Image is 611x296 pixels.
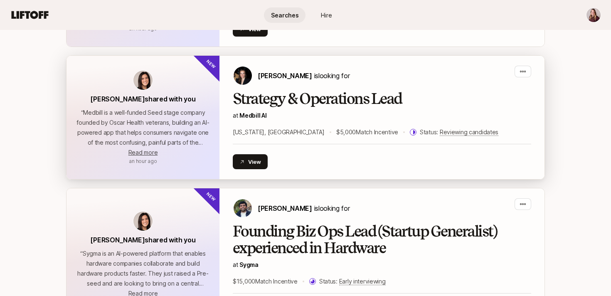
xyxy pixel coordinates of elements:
span: [PERSON_NAME] [258,72,312,80]
span: Searches [271,11,299,20]
a: Searches [264,7,305,23]
p: $15,000 Match Incentive [233,276,298,286]
button: View [233,154,268,169]
button: Liz Ernst [586,7,601,22]
p: “ Medbill is a well-funded Seed stage company founded by Oscar Health veterans, building an AI-po... [76,108,209,148]
span: [PERSON_NAME] shared with you [90,95,195,103]
button: Read more [128,148,158,158]
div: New [192,42,234,83]
span: Read more [128,149,158,156]
p: is looking for [258,203,350,214]
img: avatar-url [133,212,153,231]
img: Jana Raykow [234,67,252,85]
a: Medbill AI [239,112,266,119]
a: Sygma [239,261,259,268]
p: [US_STATE], [GEOGRAPHIC_DATA] [233,127,325,137]
div: New [192,174,234,215]
span: Early interviewing [339,278,386,285]
p: Status: [420,127,498,137]
span: August 19, 2025 10:11am [129,158,157,164]
h2: Strategy & Operations Lead [233,91,531,107]
span: [PERSON_NAME] [258,204,312,212]
span: August 19, 2025 10:11am [129,25,157,32]
p: $5,000 Match Incentive [336,127,398,137]
h2: Founding Biz Ops Lead (Startup Generalist) experienced in Hardware [233,223,531,257]
p: Status: [319,276,386,286]
p: at [233,111,531,121]
a: Hire [305,7,347,23]
span: Hire [321,11,332,20]
span: Reviewing candidates [440,128,498,136]
img: Pardha Ponugoti [234,199,252,217]
span: [PERSON_NAME] shared with you [90,236,195,244]
img: Liz Ernst [586,8,601,22]
p: at [233,260,531,270]
p: is looking for [258,70,350,81]
p: “ Sygma is an AI-powered platform that enables hardware companies collaborate and build hardware ... [76,249,209,289]
img: avatar-url [133,71,153,90]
